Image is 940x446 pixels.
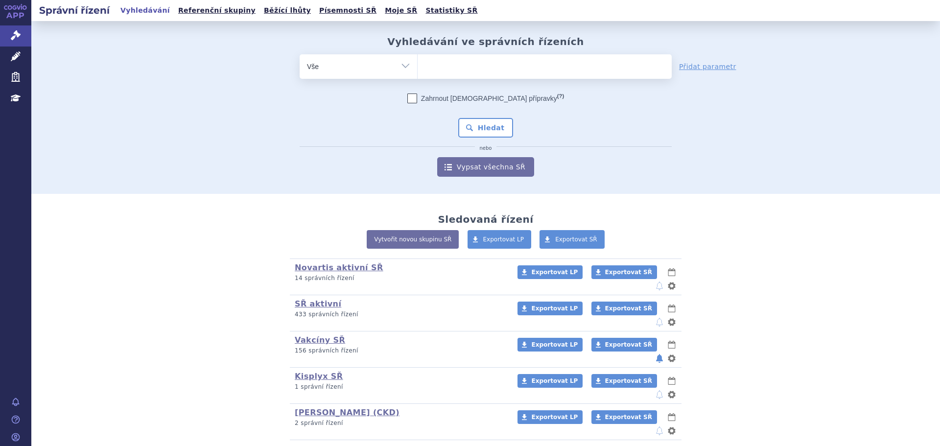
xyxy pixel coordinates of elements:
a: Exportovat LP [468,230,532,249]
a: Kisplyx SŘ [295,372,343,381]
a: Statistiky SŘ [423,4,480,17]
a: Běžící lhůty [261,4,314,17]
button: notifikace [655,280,664,292]
span: Exportovat SŘ [605,414,652,421]
h2: Sledovaná řízení [438,213,533,225]
button: notifikace [655,389,664,400]
p: 14 správních řízení [295,274,505,282]
span: Exportovat LP [531,305,578,312]
button: lhůty [667,266,677,278]
a: Exportovat LP [517,265,583,279]
span: Exportovat SŘ [605,305,652,312]
a: Přidat parametr [679,62,736,71]
span: Exportovat LP [531,414,578,421]
a: Referenční skupiny [175,4,258,17]
a: Vyhledávání [117,4,173,17]
button: lhůty [667,375,677,387]
button: nastavení [667,316,677,328]
p: 1 správní řízení [295,383,505,391]
span: Exportovat SŘ [605,377,652,384]
span: Exportovat SŘ [605,341,652,348]
a: Exportovat SŘ [591,338,657,352]
button: notifikace [655,316,664,328]
button: Hledat [458,118,514,138]
a: Písemnosti SŘ [316,4,379,17]
span: Exportovat SŘ [605,269,652,276]
button: notifikace [655,352,664,364]
button: lhůty [667,411,677,423]
a: Vypsat všechna SŘ [437,157,534,177]
a: Exportovat LP [517,338,583,352]
button: nastavení [667,389,677,400]
abbr: (?) [557,93,564,99]
a: Exportovat SŘ [591,265,657,279]
a: Vakcíny SŘ [295,335,345,345]
button: notifikace [655,425,664,437]
a: Vytvořit novou skupinu SŘ [367,230,459,249]
h2: Vyhledávání ve správních řízeních [387,36,584,47]
button: nastavení [667,352,677,364]
a: Novartis aktivní SŘ [295,263,383,272]
span: Exportovat LP [531,269,578,276]
a: Exportovat LP [517,302,583,315]
a: Exportovat LP [517,374,583,388]
button: lhůty [667,339,677,351]
span: Exportovat LP [483,236,524,243]
button: nastavení [667,280,677,292]
span: Exportovat LP [531,377,578,384]
button: nastavení [667,425,677,437]
a: Exportovat SŘ [591,410,657,424]
a: SŘ aktivní [295,299,341,308]
a: Exportovat LP [517,410,583,424]
i: nebo [475,145,497,151]
a: Exportovat SŘ [591,302,657,315]
p: 2 správní řízení [295,419,505,427]
h2: Správní řízení [31,3,117,17]
a: Exportovat SŘ [540,230,605,249]
a: Moje SŘ [382,4,420,17]
label: Zahrnout [DEMOGRAPHIC_DATA] přípravky [407,94,564,103]
button: lhůty [667,303,677,314]
span: Exportovat LP [531,341,578,348]
a: Exportovat SŘ [591,374,657,388]
p: 433 správních řízení [295,310,505,319]
span: Exportovat SŘ [555,236,597,243]
p: 156 správních řízení [295,347,505,355]
a: [PERSON_NAME] (CKD) [295,408,399,417]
